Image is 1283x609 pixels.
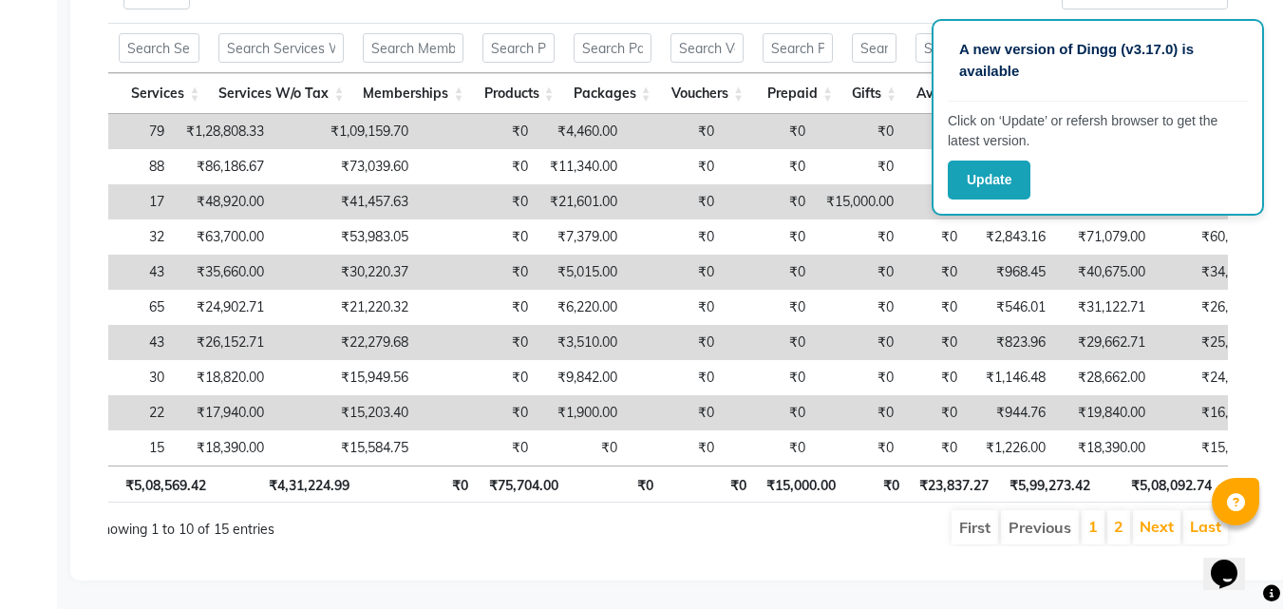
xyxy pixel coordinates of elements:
[115,466,216,503] th: ₹5,08,569.42
[418,360,538,395] td: ₹0
[724,430,815,466] td: ₹0
[1055,290,1155,325] td: ₹31,122.71
[815,325,903,360] td: ₹0
[1155,255,1278,290] td: ₹34,470.37
[418,255,538,290] td: ₹0
[418,325,538,360] td: ₹0
[998,466,1099,503] th: ₹5,99,273.42
[274,149,418,184] td: ₹73,039.60
[1155,395,1278,430] td: ₹16,813.57
[88,149,174,184] td: 88
[1114,517,1123,536] a: 2
[363,33,463,63] input: Search Memberships
[274,325,418,360] td: ₹22,279.68
[753,73,842,114] th: Prepaid: activate to sort column ascending
[478,466,568,503] th: ₹75,704.00
[627,290,724,325] td: ₹0
[948,161,1030,200] button: Update
[903,149,967,184] td: ₹0
[274,219,418,255] td: ₹53,983.05
[1055,395,1155,430] td: ₹19,840.00
[1155,360,1278,395] td: ₹24,290.24
[418,395,538,430] td: ₹0
[627,430,724,466] td: ₹0
[1055,325,1155,360] td: ₹29,662.71
[967,325,1055,360] td: ₹823.96
[903,395,967,430] td: ₹0
[174,325,274,360] td: ₹26,152.71
[763,33,833,63] input: Search Prepaid
[574,33,651,63] input: Search Packages
[815,360,903,395] td: ₹0
[903,255,967,290] td: ₹0
[88,184,174,219] td: 17
[88,430,174,466] td: 15
[174,149,274,184] td: ₹86,186.67
[88,290,174,325] td: 65
[274,255,418,290] td: ₹30,220.37
[418,430,538,466] td: ₹0
[815,149,903,184] td: ₹0
[815,430,903,466] td: ₹0
[174,184,274,219] td: ₹48,920.00
[724,149,815,184] td: ₹0
[1055,430,1155,466] td: ₹18,390.00
[174,430,274,466] td: ₹18,390.00
[815,219,903,255] td: ₹0
[418,219,538,255] td: ₹0
[903,430,967,466] td: ₹0
[967,219,1055,255] td: ₹2,843.16
[1190,517,1221,536] a: Last
[538,255,627,290] td: ₹5,015.00
[473,73,563,114] th: Products: activate to sort column ascending
[815,184,903,219] td: ₹15,000.00
[967,395,1055,430] td: ₹944.76
[906,73,995,114] th: Average: activate to sort column ascending
[174,255,274,290] td: ₹35,660.00
[538,149,627,184] td: ₹11,340.00
[661,73,753,114] th: Vouchers: activate to sort column ascending
[216,466,358,503] th: ₹4,31,224.99
[967,360,1055,395] td: ₹1,146.48
[909,466,998,503] th: ₹23,837.27
[174,114,274,149] td: ₹1,28,808.33
[88,219,174,255] td: 32
[88,360,174,395] td: 30
[119,33,199,63] input: Search Services
[627,395,724,430] td: ₹0
[815,255,903,290] td: ₹0
[218,33,344,63] input: Search Services W/o Tax
[174,360,274,395] td: ₹18,820.00
[1055,360,1155,395] td: ₹28,662.00
[627,114,724,149] td: ₹0
[538,395,627,430] td: ₹1,900.00
[724,184,815,219] td: ₹0
[1100,466,1221,503] th: ₹5,08,092.74
[627,325,724,360] td: ₹0
[274,290,418,325] td: ₹21,220.32
[627,219,724,255] td: ₹0
[1088,517,1098,536] a: 1
[564,73,661,114] th: Packages: activate to sort column ascending
[1203,533,1264,590] iframe: chat widget
[109,73,209,114] th: Services: activate to sort column ascending
[88,255,174,290] td: 43
[724,395,815,430] td: ₹0
[538,290,627,325] td: ₹6,220.00
[756,466,845,503] th: ₹15,000.00
[1155,290,1278,325] td: ₹26,491.50
[842,73,906,114] th: Gifts: activate to sort column ascending
[1155,430,1278,466] td: ₹15,584.75
[1140,517,1174,536] a: Next
[1055,219,1155,255] td: ₹71,079.00
[903,219,967,255] td: ₹0
[724,114,815,149] td: ₹0
[94,508,550,540] div: Showing 1 to 10 of 15 entries
[274,184,418,219] td: ₹41,457.63
[967,255,1055,290] td: ₹968.45
[967,290,1055,325] td: ₹546.01
[903,360,967,395] td: ₹0
[724,360,815,395] td: ₹0
[1155,325,1278,360] td: ₹25,254.26
[815,114,903,149] td: ₹0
